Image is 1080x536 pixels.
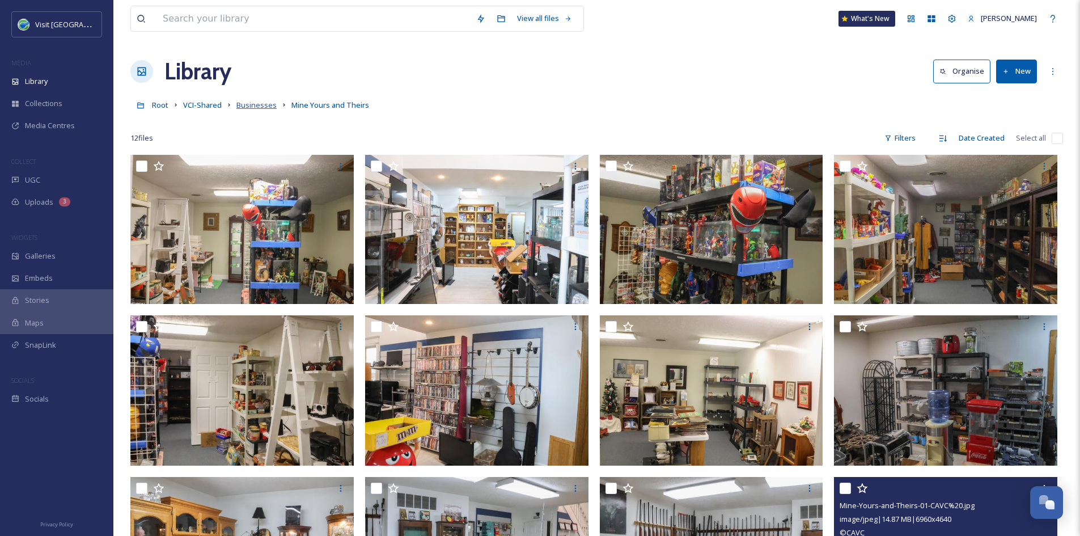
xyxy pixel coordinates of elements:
[834,315,1060,466] img: Mine-Yours-and-Theirs-04-CAVC%20.jpg
[365,315,591,466] img: Mine-Yours-and-Theirs-06-CAVC%20.jpg
[365,155,588,304] img: Mine-Yours-and-Theirs-12-CAVC%20.jpg
[25,273,53,284] span: Embeds
[25,175,40,185] span: UGC
[840,514,951,524] span: image/jpeg | 14.87 MB | 6960 x 4640
[25,197,53,208] span: Uploads
[25,98,62,109] span: Collections
[291,98,369,112] a: Mine Yours and Theirs
[152,100,168,110] span: Root
[25,318,44,328] span: Maps
[59,197,70,206] div: 3
[35,19,163,29] span: Visit [GEOGRAPHIC_DATA] [US_STATE]
[183,98,222,112] a: VCI-Shared
[879,127,921,149] div: Filters
[600,155,823,304] img: Mine-Yours-and-Theirs-10-CAVC%20.jpg
[40,521,73,528] span: Privacy Policy
[600,315,825,466] img: Mine-Yours-and-Theirs-07-CAVC%20.jpg
[40,517,73,530] a: Privacy Policy
[25,76,48,87] span: Library
[11,376,34,385] span: SOCIALS
[840,500,975,510] span: Mine-Yours-and-Theirs-01-CAVC%20.jpg
[130,155,354,304] img: Mine-Yours-and-Theirs-11-CAVC%20.jpg
[981,13,1037,23] span: [PERSON_NAME]
[157,6,471,31] input: Search your library
[11,58,31,67] span: MEDIA
[1016,133,1046,144] span: Select all
[933,60,996,83] a: Organise
[933,60,990,83] button: Organise
[511,7,578,29] a: View all files
[25,394,49,404] span: Socials
[953,127,1010,149] div: Date Created
[834,155,1057,304] img: Mine-Yours-and-Theirs-08-CAVC%20.jpg
[130,315,356,466] img: Mine-Yours-and-Theirs-09-CAVC%20.jpg
[11,233,37,242] span: WIDGETS
[11,157,36,166] span: COLLECT
[996,60,1037,83] button: New
[152,98,168,112] a: Root
[25,120,75,131] span: Media Centres
[164,54,231,88] a: Library
[183,100,222,110] span: VCI-Shared
[1030,486,1063,519] button: Open Chat
[25,340,56,351] span: SnapLink
[838,11,895,27] a: What's New
[236,98,277,112] a: Businesses
[236,100,277,110] span: Businesses
[25,295,49,306] span: Stories
[18,19,29,30] img: cvctwitlogo_400x400.jpg
[130,133,153,144] span: 12 file s
[291,100,369,110] span: Mine Yours and Theirs
[25,251,56,261] span: Galleries
[962,7,1043,29] a: [PERSON_NAME]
